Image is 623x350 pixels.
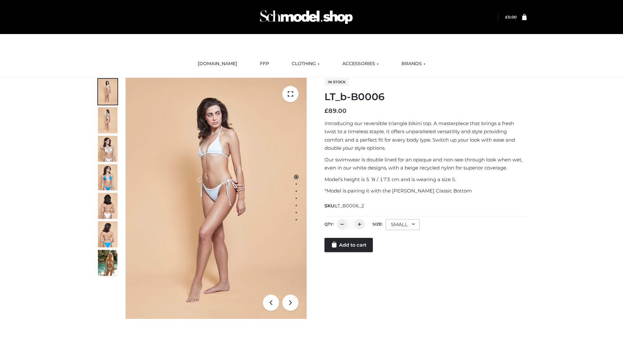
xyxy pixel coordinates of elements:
[337,57,384,71] a: ACCESSORIES
[255,57,274,71] a: FFP
[397,57,430,71] a: BRANDS
[373,222,383,227] label: Size:
[324,238,373,252] a: Add to cart
[505,15,517,19] bdi: 0.00
[98,79,117,105] img: ArielClassicBikiniTop_CloudNine_AzureSky_OW114ECO_1-scaled.jpg
[505,15,508,19] span: £
[98,221,117,247] img: ArielClassicBikiniTop_CloudNine_AzureSky_OW114ECO_8-scaled.jpg
[324,119,527,152] p: Introducing our reversible triangle bikini top. A masterpiece that brings a fresh twist to a time...
[324,175,527,184] p: Model’s height is 5 ‘8 / 173 cm and is wearing a size S.
[98,250,117,276] img: Arieltop_CloudNine_AzureSky2.jpg
[324,202,365,210] span: SKU:
[324,78,349,86] span: In stock
[324,222,334,227] label: QTY:
[193,57,242,71] a: [DOMAIN_NAME]
[324,107,328,114] span: £
[324,107,347,114] bdi: 89.00
[287,57,324,71] a: CLOTHING
[98,107,117,133] img: ArielClassicBikiniTop_CloudNine_AzureSky_OW114ECO_2-scaled.jpg
[126,78,307,319] img: LT_b-B0006
[98,136,117,162] img: ArielClassicBikiniTop_CloudNine_AzureSky_OW114ECO_3-scaled.jpg
[324,187,527,195] p: *Model is pairing it with the [PERSON_NAME] Classic Bottom
[335,203,364,209] span: LT_B0006_2
[98,193,117,219] img: ArielClassicBikiniTop_CloudNine_AzureSky_OW114ECO_7-scaled.jpg
[98,164,117,190] img: ArielClassicBikiniTop_CloudNine_AzureSky_OW114ECO_4-scaled.jpg
[324,156,527,172] p: Our swimwear is double lined for an opaque and non-see-through look when wet, even in our white d...
[386,219,420,230] div: SMALL
[258,4,355,30] img: Schmodel Admin 964
[324,91,527,103] h1: LT_b-B0006
[505,15,517,19] a: £0.00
